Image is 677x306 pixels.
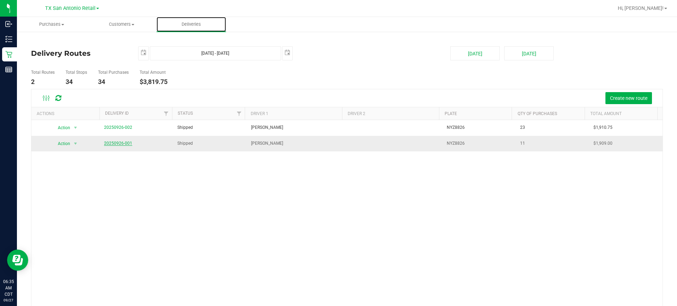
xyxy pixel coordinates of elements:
[45,5,96,11] span: TX San Antonio Retail
[66,78,87,85] h4: 34
[140,70,167,75] h5: Total Amount
[593,140,612,147] span: $1,909.00
[251,140,283,147] span: [PERSON_NAME]
[105,111,129,116] a: Delivery ID
[71,139,80,149] span: select
[5,51,12,58] inline-svg: Retail
[87,21,156,28] span: Customers
[3,278,14,298] p: 06:35 AM CDT
[593,124,612,131] span: $1,910.75
[31,78,55,85] h4: 2
[585,107,657,120] th: Total Amount
[17,21,86,28] span: Purchases
[104,141,132,146] a: 20250926-001
[98,78,129,85] h4: 34
[504,46,554,60] button: [DATE]
[282,47,292,59] span: select
[5,36,12,43] inline-svg: Inventory
[447,124,465,131] span: NYZ8826
[172,21,211,28] span: Deliveries
[31,46,128,60] h4: Delivery Routes
[251,124,283,131] span: [PERSON_NAME]
[71,123,80,133] span: select
[7,250,28,271] iframe: Resource center
[104,125,132,130] a: 20250926-002
[447,140,465,147] span: NYZ8826
[5,20,12,28] inline-svg: Inbound
[66,70,87,75] h5: Total Stops
[245,107,342,120] th: Driver 1
[160,107,172,119] a: Filter
[87,17,157,32] a: Customers
[605,92,652,104] button: Create new route
[51,123,71,133] span: Action
[178,111,193,116] a: Status
[51,139,71,149] span: Action
[520,124,525,131] span: 23
[139,47,148,59] span: select
[98,70,129,75] h5: Total Purchases
[518,111,557,116] a: Qty of Purchases
[177,140,193,147] span: Shipped
[610,95,647,101] span: Create new route
[233,107,245,119] a: Filter
[3,298,14,303] p: 09/27
[37,111,97,116] div: Actions
[5,66,12,73] inline-svg: Reports
[177,124,193,131] span: Shipped
[342,107,439,120] th: Driver 2
[157,17,226,32] a: Deliveries
[140,78,167,85] h4: $3,819.75
[445,111,457,116] a: Plate
[450,46,500,60] button: [DATE]
[31,70,55,75] h5: Total Routes
[17,17,87,32] a: Purchases
[520,140,525,147] span: 11
[618,5,664,11] span: Hi, [PERSON_NAME]!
